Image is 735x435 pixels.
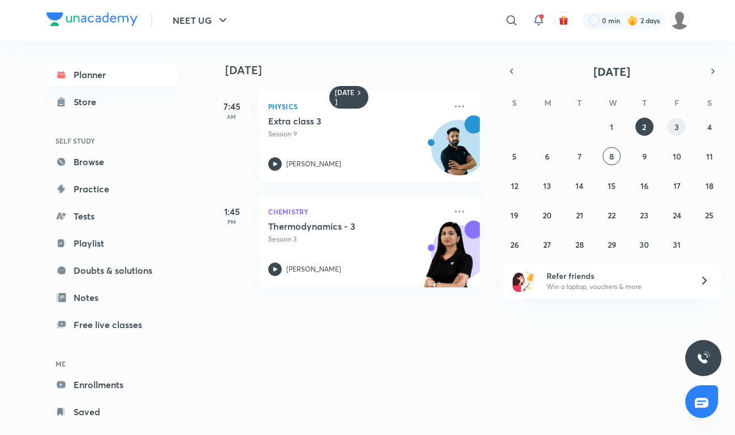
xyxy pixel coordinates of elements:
abbr: Thursday [642,97,647,108]
p: Session 3 [268,234,446,244]
h5: 1:45 [209,205,255,218]
p: AM [209,113,255,120]
p: PM [209,218,255,225]
abbr: Wednesday [609,97,617,108]
img: ttu [697,351,710,365]
button: October 18, 2025 [700,176,719,195]
abbr: October 12, 2025 [511,180,518,191]
div: Store [74,95,103,109]
abbr: Tuesday [577,97,582,108]
button: October 29, 2025 [603,235,621,253]
abbr: October 24, 2025 [673,210,681,221]
abbr: October 30, 2025 [639,239,649,250]
button: October 30, 2025 [635,235,654,253]
abbr: October 21, 2025 [576,210,583,221]
p: Physics [268,100,446,113]
abbr: October 16, 2025 [641,180,648,191]
h5: Extra class 3 [268,115,409,127]
a: Free live classes [46,313,178,336]
abbr: October 27, 2025 [543,239,551,250]
abbr: October 22, 2025 [608,210,616,221]
abbr: Saturday [707,97,712,108]
h6: Refer friends [547,270,686,282]
button: October 3, 2025 [668,118,686,136]
button: October 8, 2025 [603,147,621,165]
button: October 15, 2025 [603,176,621,195]
abbr: October 28, 2025 [575,239,584,250]
button: October 31, 2025 [668,235,686,253]
abbr: October 15, 2025 [608,180,616,191]
abbr: October 6, 2025 [545,151,549,162]
button: October 27, 2025 [538,235,556,253]
a: Browse [46,150,178,173]
abbr: October 25, 2025 [705,210,713,221]
abbr: October 4, 2025 [707,122,712,132]
img: Disha C [670,11,689,30]
abbr: October 14, 2025 [575,180,583,191]
abbr: October 29, 2025 [608,239,616,250]
img: streak [627,15,638,26]
h6: ME [46,354,178,373]
a: Planner [46,63,178,86]
a: Tests [46,205,178,227]
a: Doubts & solutions [46,259,178,282]
abbr: October 23, 2025 [640,210,648,221]
button: October 26, 2025 [505,235,523,253]
button: October 4, 2025 [700,118,719,136]
button: October 25, 2025 [700,206,719,224]
abbr: Friday [674,97,679,108]
abbr: October 8, 2025 [609,151,614,162]
a: Playlist [46,232,178,255]
abbr: October 2, 2025 [642,122,646,132]
abbr: October 20, 2025 [543,210,552,221]
button: October 12, 2025 [505,176,523,195]
abbr: October 5, 2025 [512,151,517,162]
a: Company Logo [46,12,137,29]
a: Practice [46,178,178,200]
img: Company Logo [46,12,137,26]
img: avatar [558,15,569,25]
h6: [DATE] [335,88,355,106]
img: unacademy [418,221,480,299]
p: Chemistry [268,205,446,218]
button: October 17, 2025 [668,176,686,195]
button: October 19, 2025 [505,206,523,224]
button: October 7, 2025 [570,147,588,165]
a: Notes [46,286,178,309]
abbr: October 31, 2025 [673,239,681,250]
a: Saved [46,400,178,423]
abbr: October 18, 2025 [706,180,713,191]
button: October 20, 2025 [538,206,556,224]
abbr: October 9, 2025 [642,151,647,162]
abbr: October 7, 2025 [578,151,582,162]
button: October 5, 2025 [505,147,523,165]
abbr: October 11, 2025 [706,151,713,162]
button: October 14, 2025 [570,176,588,195]
span: [DATE] [594,64,630,79]
h4: [DATE] [225,63,491,77]
button: October 11, 2025 [700,147,719,165]
abbr: Sunday [512,97,517,108]
button: October 24, 2025 [668,206,686,224]
h5: Thermodynamics - 3 [268,221,409,232]
img: referral [513,269,535,292]
button: October 10, 2025 [668,147,686,165]
button: October 23, 2025 [635,206,654,224]
button: October 21, 2025 [570,206,588,224]
h6: SELF STUDY [46,131,178,150]
button: avatar [555,11,573,29]
abbr: October 17, 2025 [673,180,681,191]
button: October 28, 2025 [570,235,588,253]
button: October 13, 2025 [538,176,556,195]
a: Store [46,91,178,113]
p: [PERSON_NAME] [286,264,341,274]
abbr: October 1, 2025 [610,122,613,132]
button: October 6, 2025 [538,147,556,165]
p: Session 9 [268,129,446,139]
p: [PERSON_NAME] [286,159,341,169]
abbr: October 26, 2025 [510,239,519,250]
p: Win a laptop, vouchers & more [547,282,686,292]
a: Enrollments [46,373,178,396]
abbr: October 19, 2025 [510,210,518,221]
abbr: October 13, 2025 [543,180,551,191]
